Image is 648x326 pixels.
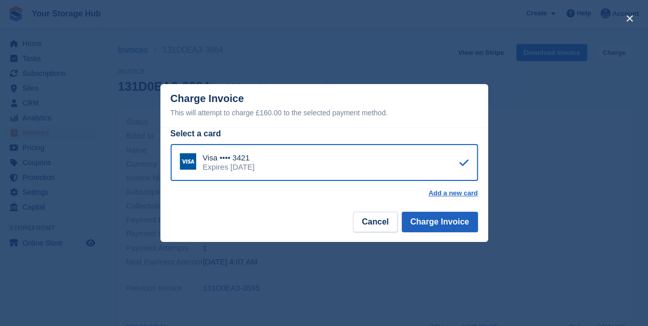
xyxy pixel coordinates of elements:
[621,10,638,27] button: close
[402,212,478,232] button: Charge Invoice
[353,212,397,232] button: Cancel
[428,189,477,197] a: Add a new card
[180,153,196,170] img: Visa Logo
[171,107,478,119] div: This will attempt to charge £160.00 to the selected payment method.
[171,128,478,140] div: Select a card
[171,93,478,119] div: Charge Invoice
[203,153,255,162] div: Visa •••• 3421
[203,162,255,172] div: Expires [DATE]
